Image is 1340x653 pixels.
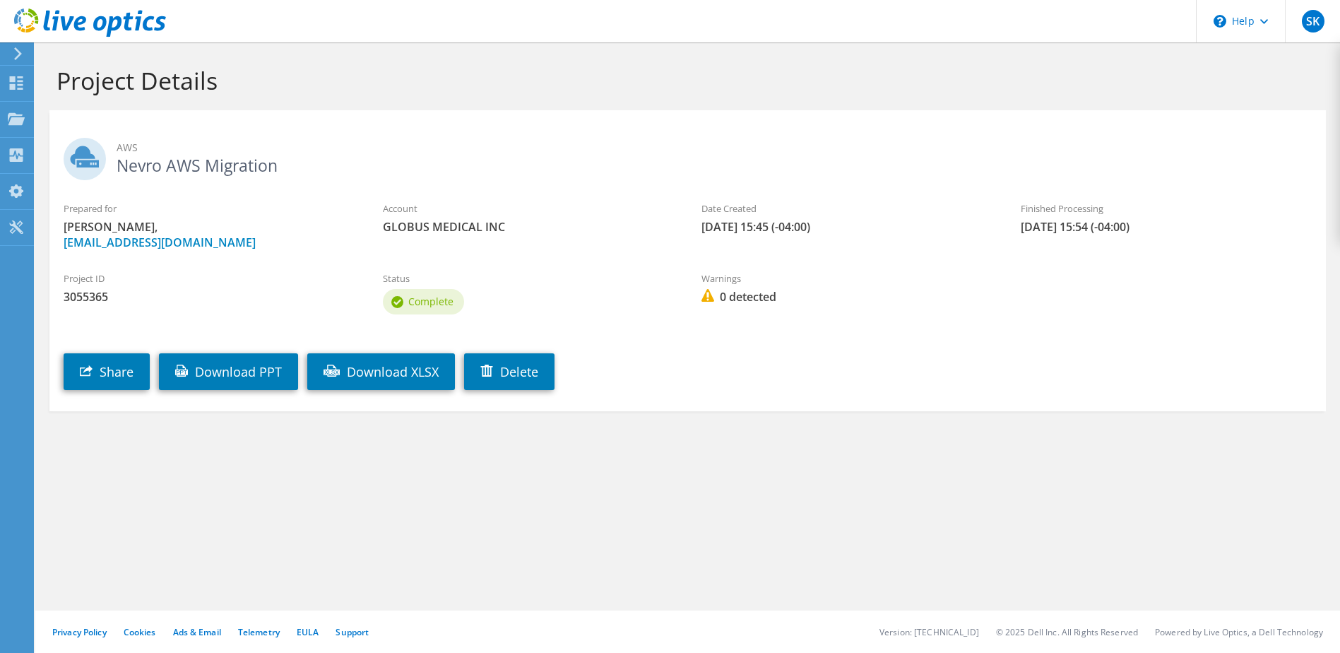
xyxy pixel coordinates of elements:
[64,235,256,250] a: [EMAIL_ADDRESS][DOMAIN_NAME]
[996,626,1138,638] li: © 2025 Dell Inc. All Rights Reserved
[64,353,150,390] a: Share
[159,353,298,390] a: Download PPT
[701,219,992,235] span: [DATE] 15:45 (-04:00)
[117,140,1312,155] span: AWS
[336,626,369,638] a: Support
[297,626,319,638] a: EULA
[124,626,156,638] a: Cookies
[383,201,674,216] label: Account
[701,271,992,286] label: Warnings
[52,626,107,638] a: Privacy Policy
[464,353,555,390] a: Delete
[307,353,455,390] a: Download XLSX
[1021,201,1312,216] label: Finished Processing
[408,295,453,308] span: Complete
[1021,219,1312,235] span: [DATE] 15:54 (-04:00)
[383,271,674,286] label: Status
[879,626,979,638] li: Version: [TECHNICAL_ID]
[173,626,221,638] a: Ads & Email
[238,626,280,638] a: Telemetry
[64,219,355,250] span: [PERSON_NAME],
[1214,15,1226,28] svg: \n
[383,219,674,235] span: GLOBUS MEDICAL INC
[64,289,355,305] span: 3055365
[64,271,355,286] label: Project ID
[1302,10,1324,33] span: SK
[701,201,992,216] label: Date Created
[57,66,1312,95] h1: Project Details
[701,289,992,305] span: 0 detected
[1155,626,1323,638] li: Powered by Live Optics, a Dell Technology
[64,201,355,216] label: Prepared for
[64,138,1312,173] h2: Nevro AWS Migration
